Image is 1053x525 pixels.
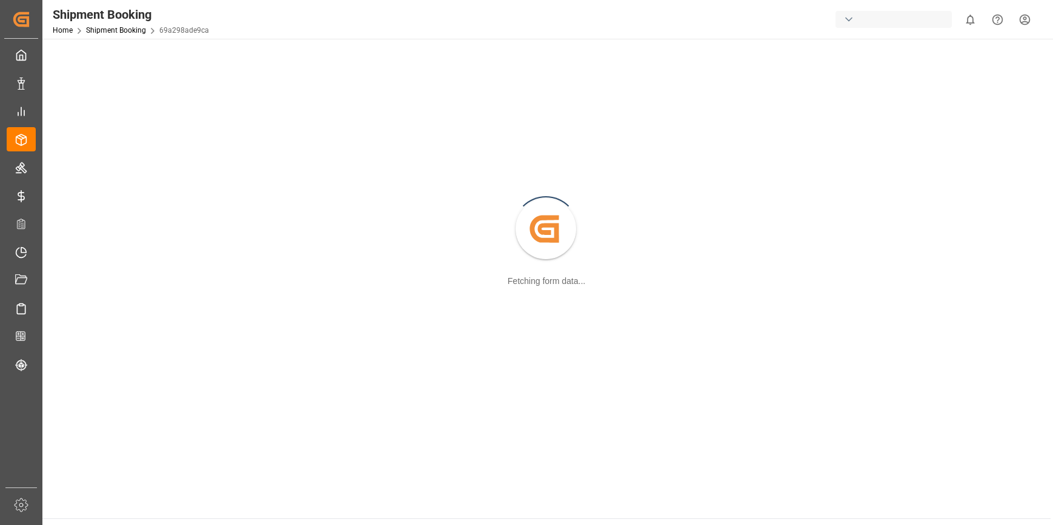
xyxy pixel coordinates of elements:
[508,275,585,288] div: Fetching form data...
[53,26,73,35] a: Home
[86,26,146,35] a: Shipment Booking
[984,6,1011,33] button: Help Center
[957,6,984,33] button: show 0 new notifications
[53,5,209,24] div: Shipment Booking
